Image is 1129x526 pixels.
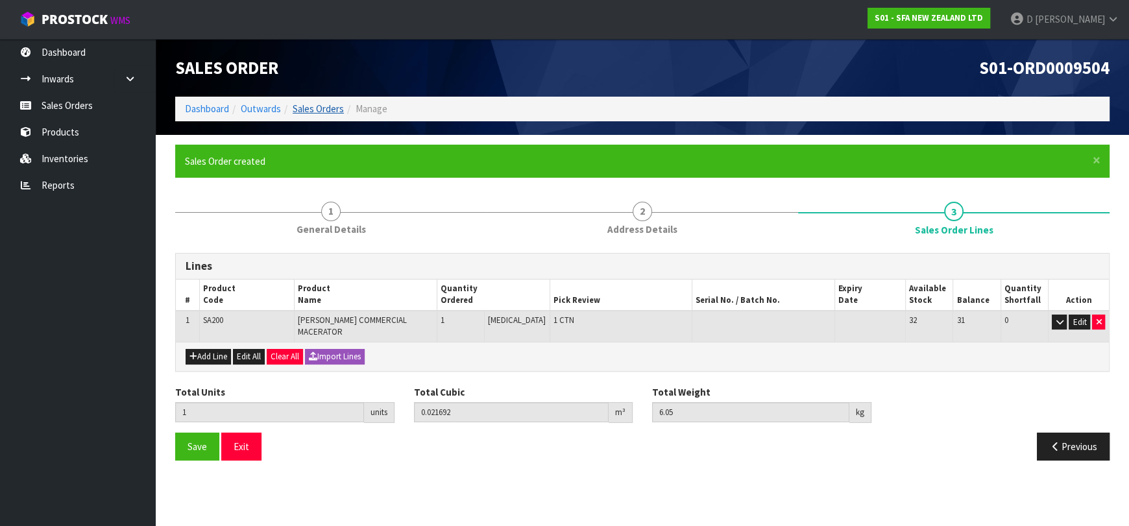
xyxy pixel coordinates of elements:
label: Total Units [175,385,225,399]
div: units [364,402,395,423]
input: Total Cubic [414,402,609,422]
span: [MEDICAL_DATA] [488,315,546,326]
span: General Details [297,222,366,236]
button: Previous [1037,433,1110,460]
input: Total Weight [652,402,849,422]
span: S01-ORD0009504 [979,57,1110,78]
small: WMS [110,14,130,27]
button: Exit [221,433,261,460]
div: kg [849,402,871,423]
span: × [1093,151,1100,169]
h3: Lines [186,260,1099,272]
button: Save [175,433,219,460]
span: 1 CTN [553,315,574,326]
span: 1 [321,202,341,221]
span: Address Details [607,222,677,236]
span: Sales Order created [185,155,265,167]
span: ProStock [42,11,108,28]
span: Save [188,440,207,453]
span: Sales Order [175,57,278,78]
span: 3 [944,202,964,221]
th: Serial No. / Batch No. [692,280,834,311]
input: Total Units [175,402,364,422]
label: Total Cubic [414,385,465,399]
th: Quantity Ordered [437,280,550,311]
th: Product Name [295,280,437,311]
div: m³ [609,402,633,423]
th: Quantity Shortfall [1001,280,1048,311]
span: SA200 [203,315,223,326]
a: Dashboard [185,102,229,115]
strong: S01 - SFA NEW ZEALAND LTD [875,12,983,23]
button: Edit [1069,315,1090,330]
img: cube-alt.png [19,11,36,27]
th: Expiry Date [834,280,906,311]
span: 31 [956,315,964,326]
a: Outwards [241,102,281,115]
span: 2 [633,202,652,221]
button: Add Line [186,349,231,365]
span: 1 [186,315,189,326]
th: # [176,280,200,311]
span: [PERSON_NAME] [1035,13,1105,25]
th: Available Stock [906,280,953,311]
a: Sales Orders [293,102,344,115]
th: Balance [953,280,1001,311]
span: Manage [356,102,387,115]
th: Pick Review [550,280,692,311]
button: Clear All [267,349,303,365]
span: Sales Order Lines [915,223,993,237]
button: Edit All [233,349,265,365]
span: 1 [441,315,444,326]
span: [PERSON_NAME] COMMERCIAL MACERATOR [298,315,407,337]
button: Import Lines [305,349,365,365]
span: 32 [909,315,917,326]
th: Action [1048,280,1109,311]
span: 0 [1004,315,1008,326]
th: Product Code [200,280,295,311]
span: D [1026,13,1033,25]
span: Sales Order Lines [175,243,1110,470]
label: Total Weight [652,385,710,399]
